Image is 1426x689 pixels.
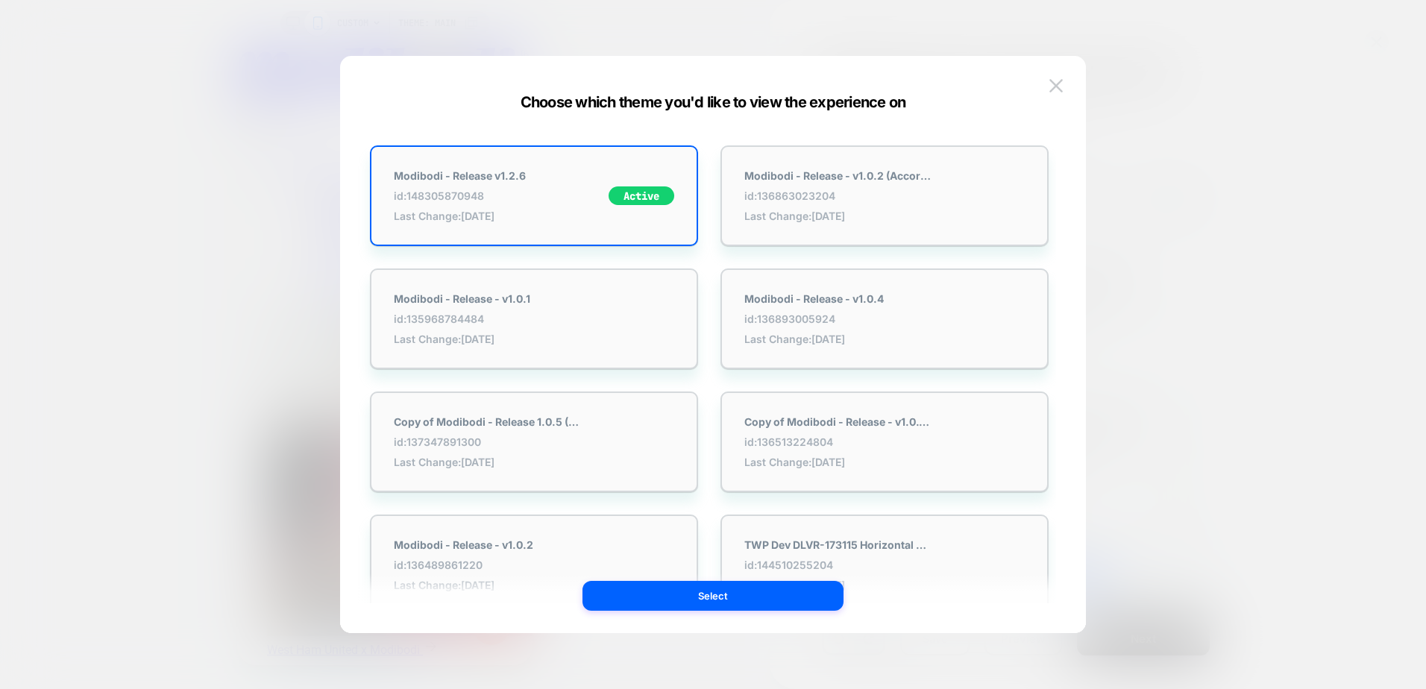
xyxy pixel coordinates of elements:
a: West Ham United x Modibodi [30,260,295,591]
svg: Plus icon [104,112,122,130]
span: Last Change: [DATE] [394,579,533,591]
strong: Modibodi - Release - v1.0.2 [394,538,533,551]
div: Active [609,186,674,205]
svg: Minus icon [78,91,96,109]
span: Last Change: [DATE] [744,333,884,345]
a: West Ham United x Modibodi [30,595,201,609]
svg: Cross icon [6,60,21,75]
a: Teens [89,189,121,204]
img: West Ham United x Modibodi [30,260,358,588]
svg: Plus icon [57,91,75,109]
strong: Modibodi - Release v1.2.6 [394,169,526,182]
a: Gift Cards [89,232,142,246]
a: Shop All [89,246,134,260]
a: Shop [30,98,96,112]
a: Back In Stock [89,147,161,161]
span: id: 137347891300 [394,435,580,448]
iframe: Gorgias live chat messenger [228,555,280,603]
a: Period Underwear [89,161,182,175]
div: Choose which theme you'd like to view the experience on [340,93,1086,111]
span: id: 148305870948 [394,189,526,202]
span: id: 135968784484 [394,312,530,325]
span: Last Change: [DATE] [744,579,931,591]
a: Period Swimwear [89,175,181,189]
button: Select [582,581,844,611]
span: Last Change: [DATE] [394,210,526,222]
span: Last Change: [DATE] [744,456,931,468]
span: id: 144510255204 [744,559,931,571]
span: id: 136489861220 [394,559,533,571]
strong: Modibodi - Release - v1.0.1 [394,292,530,305]
a: Shop [60,119,142,133]
strong: Modibodi - Release - v1.0.4 [744,292,884,305]
strong: Modibodi - Release - v1.0.2 (Accordions Test) [744,169,931,182]
a: Sale [89,218,113,232]
svg: Minus icon [125,112,142,130]
a: Packs [89,204,122,218]
span: Last Change: [DATE] [744,210,931,222]
a: New Arrivals [89,133,155,147]
strong: Copy of Modibodi - Release - v1.0.1 ([PERSON_NAME]) [744,415,931,428]
span: id: 136513224804 [744,435,931,448]
span: id: 136893005924 [744,312,884,325]
strong: TWP Dev DLVR-173115 Horizontal Scroll Fix [744,538,931,551]
span: Last Change: [DATE] [394,456,580,468]
span: id: 136863023204 [744,189,931,202]
span: West Ham United x Modibodi [30,595,183,609]
span: Last Change: [DATE] [394,333,530,345]
strong: Copy of Modibodi - Release 1.0.5 (Okendo Quiz V2) [394,415,580,428]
